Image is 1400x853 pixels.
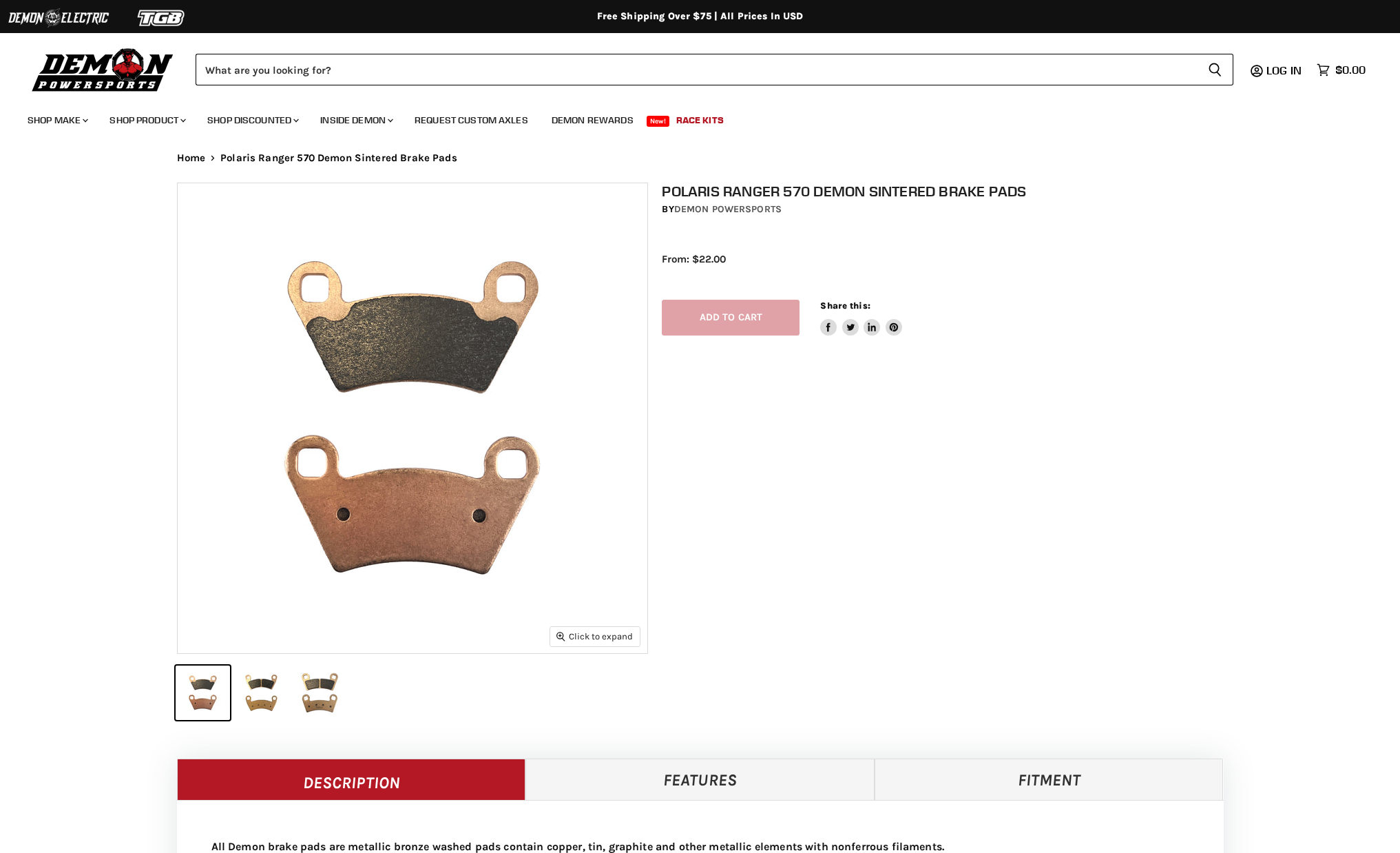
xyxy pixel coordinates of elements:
span: New! [647,116,670,127]
a: Log in [1260,64,1310,76]
ul: Main menu [17,101,1362,134]
span: Share this: [820,300,870,311]
a: $0.00 [1310,60,1372,80]
aside: Share this: [820,300,902,336]
a: Demon Powersports [674,203,782,215]
span: Log in [1266,63,1302,77]
a: Description [177,759,526,800]
img: Polaris Ranger 570 Demon Sintered Brake Pads [178,183,647,653]
a: Features [525,759,875,800]
div: by [662,202,1237,217]
a: Shop Discounted [197,106,307,134]
nav: Breadcrumbs [149,152,1251,164]
a: Home [177,152,206,164]
img: Demon Powersports [28,45,178,94]
span: $0.00 [1335,63,1366,76]
span: Polaris Ranger 570 Demon Sintered Brake Pads [220,152,457,164]
a: Fitment [875,759,1224,800]
a: Request Custom Axles [404,106,539,134]
img: TGB Logo 2 [110,5,213,31]
button: Search [1197,54,1233,85]
a: Shop Product [99,106,194,134]
a: Demon Rewards [541,106,644,134]
span: Click to expand [556,631,633,641]
a: Race Kits [666,106,734,134]
input: Search [196,54,1197,85]
a: Inside Demon [310,106,401,134]
button: Polaris Ranger 570 Demon Sintered Brake Pads thumbnail [293,666,347,720]
img: Demon Electric Logo 2 [7,5,110,31]
form: Product [196,54,1233,85]
div: Free Shipping Over $75 | All Prices In USD [149,10,1251,23]
button: Polaris Ranger 570 Demon Sintered Brake Pads thumbnail [234,666,289,720]
button: Click to expand [550,627,640,646]
a: Shop Make [17,106,96,134]
span: From: $22.00 [662,253,726,265]
button: Polaris Ranger 570 Demon Sintered Brake Pads thumbnail [176,666,230,720]
h1: Polaris Ranger 570 Demon Sintered Brake Pads [662,183,1237,200]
